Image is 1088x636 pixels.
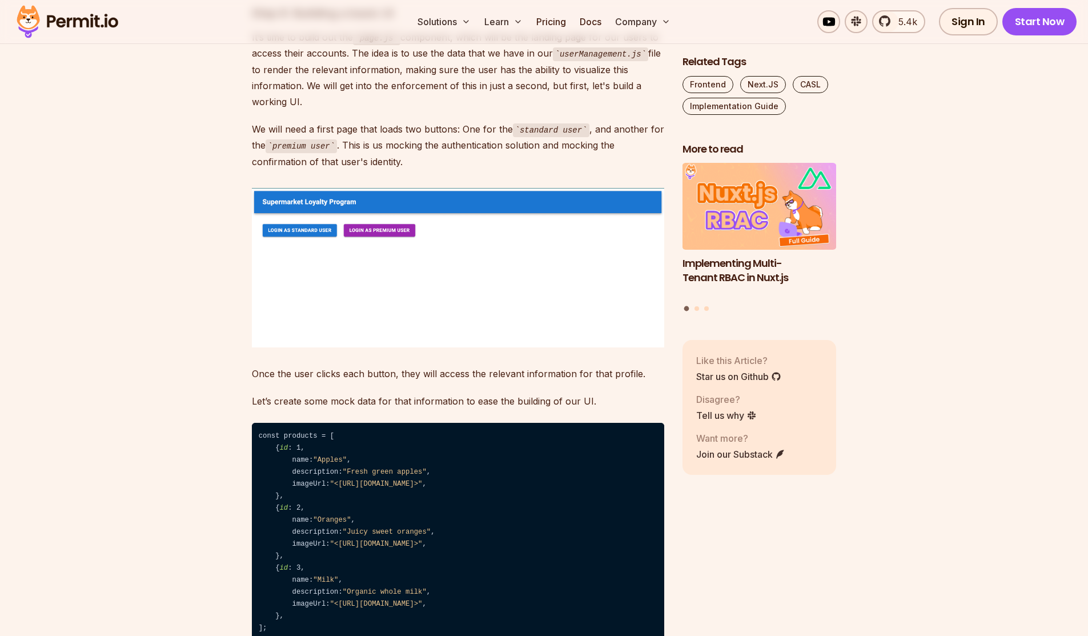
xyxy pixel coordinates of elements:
span: id [280,564,288,572]
p: It’s time to build out the component, which will be the landing page for our users to access thei... [252,29,664,110]
span: "Milk" [313,576,338,584]
p: We will need a first page that loads two buttons: One for the , and another for the . This is us ... [252,121,664,170]
a: Frontend [682,76,733,93]
h2: More to read [682,142,837,157]
span: 5.4k [892,15,917,29]
span: "Organic whole milk" [343,588,427,596]
img: Implementing Multi-Tenant RBAC in Nuxt.js [682,163,837,250]
li: 1 of 3 [682,163,837,299]
a: Docs [575,10,606,33]
p: Let’s create some mock data for that information to ease the building of our UI. [252,393,664,409]
span: "Oranges" [313,516,351,524]
button: Company [611,10,675,33]
a: 5.4k [872,10,925,33]
span: "Fresh green apples" [343,468,427,476]
a: Pricing [532,10,571,33]
span: "Apples" [313,456,347,464]
button: Learn [480,10,527,33]
button: Go to slide 1 [684,306,689,311]
span: "Juicy sweet oranges" [343,528,431,536]
a: Next.JS [740,76,786,93]
h2: Related Tags [682,55,837,69]
p: Want more? [696,431,785,445]
code: premium user [266,139,338,153]
span: "<[URL][DOMAIN_NAME]>" [330,480,423,488]
p: Once the user clicks each button, they will access the relevant information for that profile. [252,366,664,382]
p: Disagree? [696,393,757,406]
code: userManagement.js [553,47,649,61]
h3: Implementing Multi-Tenant RBAC in Nuxt.js [682,257,837,285]
a: CASL [793,76,828,93]
button: Go to slide 3 [704,306,709,311]
button: Go to slide 2 [694,306,699,311]
img: Untitled (8).png [252,188,664,348]
a: Star us on Github [696,370,781,383]
code: standard user [513,123,589,137]
a: Start Now [1002,8,1077,35]
a: Implementing Multi-Tenant RBAC in Nuxt.jsImplementing Multi-Tenant RBAC in Nuxt.js [682,163,837,299]
div: Posts [682,163,837,313]
span: id [280,504,288,512]
span: "<[URL][DOMAIN_NAME]>" [330,540,423,548]
p: Like this Article? [696,354,781,367]
img: Permit logo [11,2,123,41]
span: "<[URL][DOMAIN_NAME]>" [330,600,423,608]
span: id [280,444,288,452]
a: Join our Substack [696,447,785,461]
a: Sign In [939,8,998,35]
a: Tell us why [696,409,757,422]
a: Implementation Guide [682,98,786,115]
button: Solutions [413,10,475,33]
